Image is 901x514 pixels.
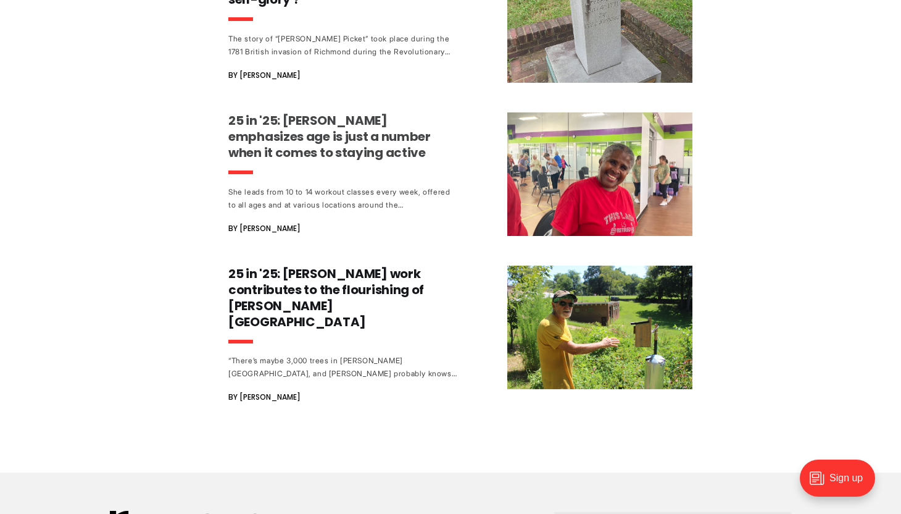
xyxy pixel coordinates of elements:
img: 25 in '25: Debra Sims Fleisher emphasizes age is just a number when it comes to staying active [507,112,692,236]
span: By [PERSON_NAME] [228,390,301,405]
a: 25 in '25: [PERSON_NAME] work contributes to the flourishing of [PERSON_NAME][GEOGRAPHIC_DATA] “T... [228,266,692,405]
iframe: portal-trigger [789,453,901,514]
span: By [PERSON_NAME] [228,68,301,83]
h3: 25 in '25: [PERSON_NAME] emphasizes age is just a number when it comes to staying active [228,112,458,161]
div: She leads from 10 to 14 workout classes every week, offered to all ages and at various locations ... [228,185,458,211]
div: The story of “[PERSON_NAME] Picket” took place during the 1781 British invasion of Richmond durin... [228,32,458,58]
h3: 25 in '25: [PERSON_NAME] work contributes to the flourishing of [PERSON_NAME][GEOGRAPHIC_DATA] [228,266,458,330]
div: “There’s maybe 3,000 trees in [PERSON_NAME][GEOGRAPHIC_DATA], and [PERSON_NAME] probably knows ev... [228,354,458,380]
img: 25 in '25: Karl Huber's work contributes to the flourishing of Byrd Park [507,266,692,389]
span: By [PERSON_NAME] [228,221,301,236]
a: 25 in '25: [PERSON_NAME] emphasizes age is just a number when it comes to staying active She lead... [228,112,692,236]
